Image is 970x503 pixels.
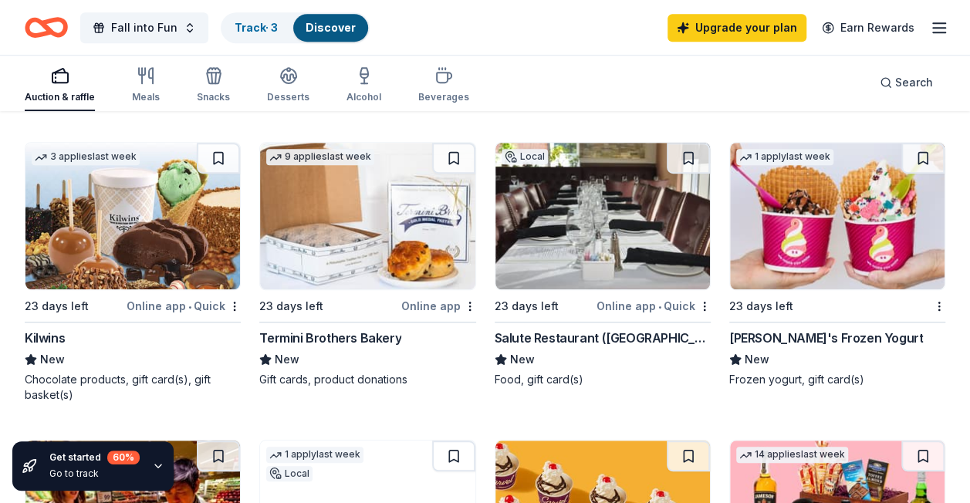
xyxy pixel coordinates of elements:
[259,297,323,316] div: 23 days left
[495,329,711,347] div: Salute Restaurant ([GEOGRAPHIC_DATA])
[132,60,160,111] button: Meals
[221,12,370,43] button: Track· 3Discover
[188,300,191,312] span: •
[658,300,661,312] span: •
[80,12,208,43] button: Fall into Fun
[267,60,309,111] button: Desserts
[895,73,933,92] span: Search
[730,143,945,289] img: Image for Menchie's Frozen Yogurt
[729,142,945,387] a: Image for Menchie's Frozen Yogurt1 applylast week23 days left[PERSON_NAME]'s Frozen YogurtNewFroz...
[266,447,363,463] div: 1 apply last week
[235,21,278,34] a: Track· 3
[502,149,548,164] div: Local
[736,149,833,165] div: 1 apply last week
[25,142,241,403] a: Image for Kilwins3 applieslast week23 days leftOnline app•QuickKilwinsNewChocolate products, gift...
[495,372,711,387] div: Food, gift card(s)
[266,466,313,481] div: Local
[306,21,356,34] a: Discover
[25,372,241,403] div: Chocolate products, gift card(s), gift basket(s)
[127,296,241,316] div: Online app Quick
[25,329,65,347] div: Kilwins
[418,60,469,111] button: Beverages
[418,91,469,103] div: Beverages
[495,297,559,316] div: 23 days left
[495,143,710,289] img: Image for Salute Restaurant (Hatford)
[266,149,374,165] div: 9 applies last week
[25,143,240,289] img: Image for Kilwins
[495,142,711,387] a: Image for Salute Restaurant (Hatford)Local23 days leftOnline app•QuickSalute Restaurant ([GEOGRAP...
[132,91,160,103] div: Meals
[40,350,65,369] span: New
[259,329,401,347] div: Termini Brothers Bakery
[25,297,89,316] div: 23 days left
[25,91,95,103] div: Auction & raffle
[736,447,848,463] div: 14 applies last week
[197,91,230,103] div: Snacks
[267,91,309,103] div: Desserts
[729,329,923,347] div: [PERSON_NAME]'s Frozen Yogurt
[111,19,177,37] span: Fall into Fun
[668,14,806,42] a: Upgrade your plan
[729,372,945,387] div: Frozen yogurt, gift card(s)
[401,296,476,316] div: Online app
[729,297,793,316] div: 23 days left
[867,67,945,98] button: Search
[25,60,95,111] button: Auction & raffle
[745,350,769,369] span: New
[107,451,140,464] div: 60 %
[346,91,381,103] div: Alcohol
[197,60,230,111] button: Snacks
[25,9,68,46] a: Home
[49,468,140,480] div: Go to track
[259,372,475,387] div: Gift cards, product donations
[49,451,140,464] div: Get started
[32,149,140,165] div: 3 applies last week
[260,143,475,289] img: Image for Termini Brothers Bakery
[259,142,475,387] a: Image for Termini Brothers Bakery9 applieslast week23 days leftOnline appTermini Brothers BakeryN...
[346,60,381,111] button: Alcohol
[275,350,299,369] span: New
[510,350,535,369] span: New
[813,14,924,42] a: Earn Rewards
[597,296,711,316] div: Online app Quick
